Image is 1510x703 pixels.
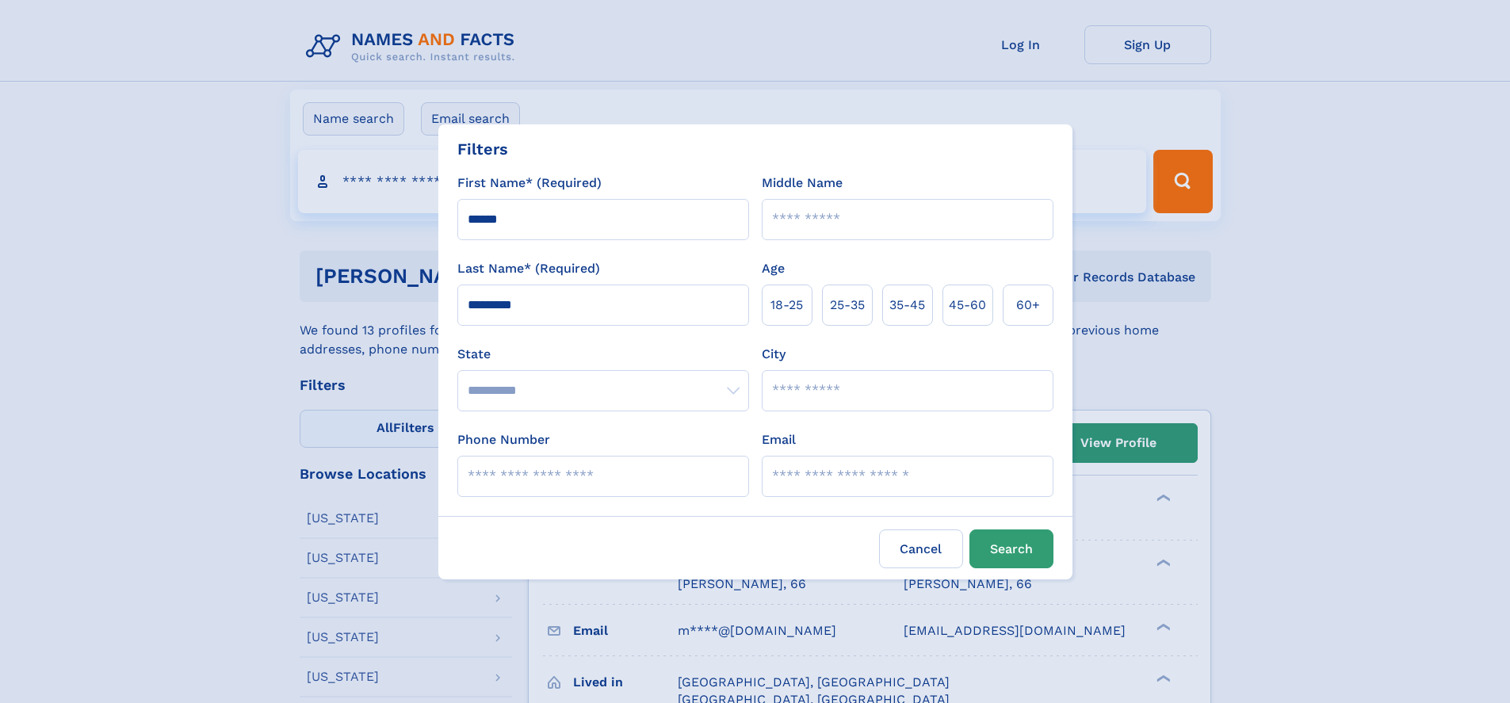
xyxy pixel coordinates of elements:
span: 45‑60 [949,296,986,315]
label: Age [762,259,785,278]
label: First Name* (Required) [457,174,602,193]
div: Filters [457,137,508,161]
label: City [762,345,786,364]
span: 25‑35 [830,296,865,315]
label: Email [762,430,796,449]
span: 60+ [1016,296,1040,315]
span: 35‑45 [889,296,925,315]
label: Last Name* (Required) [457,259,600,278]
label: Cancel [879,529,963,568]
button: Search [969,529,1053,568]
label: State [457,345,749,364]
span: 18‑25 [770,296,803,315]
label: Phone Number [457,430,550,449]
label: Middle Name [762,174,843,193]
